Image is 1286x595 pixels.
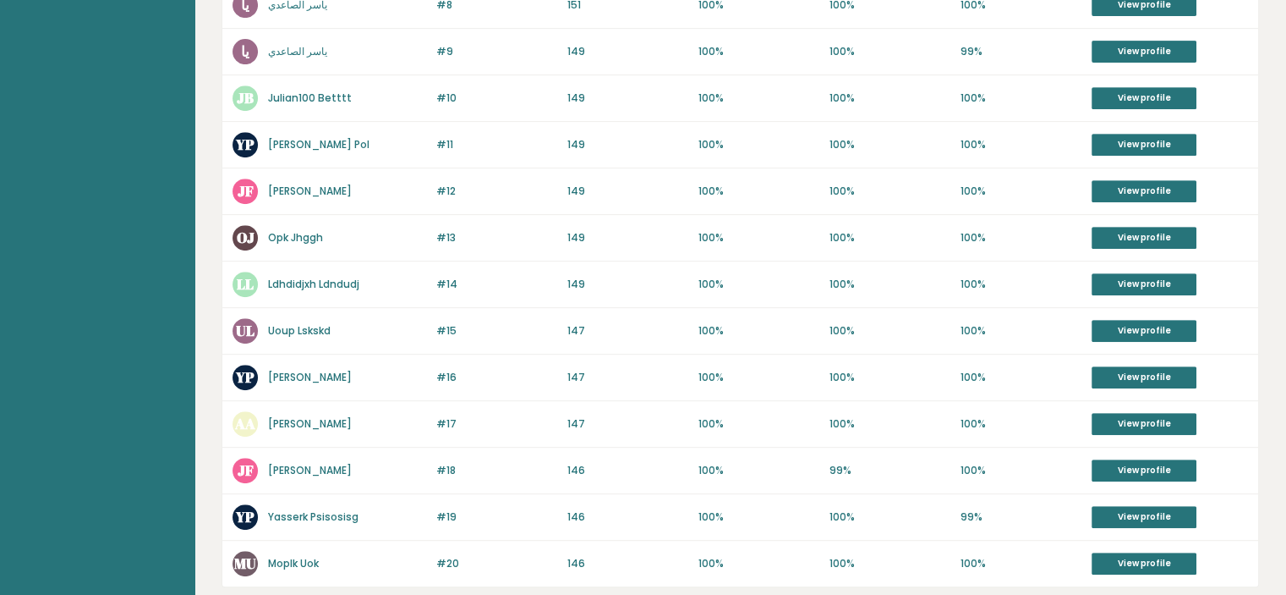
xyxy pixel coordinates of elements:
[960,323,1081,339] p: 100%
[268,44,327,58] a: ياسر الصاعدي
[829,91,950,106] p: 100%
[436,323,557,339] p: #15
[567,370,688,385] p: 147
[960,416,1081,432] p: 100%
[567,510,688,525] p: 146
[567,556,688,571] p: 146
[436,416,557,432] p: #17
[1092,413,1196,435] a: View profile
[960,230,1081,245] p: 100%
[829,44,950,59] p: 100%
[1092,506,1196,528] a: View profile
[960,370,1081,385] p: 100%
[829,137,950,152] p: 100%
[960,277,1081,292] p: 100%
[237,228,254,247] text: OJ
[960,510,1081,525] p: 99%
[567,230,688,245] p: 149
[960,184,1081,199] p: 100%
[268,556,319,570] a: Moplk Uok
[567,463,688,478] p: 146
[698,323,819,339] p: 100%
[567,91,688,106] p: 149
[698,44,819,59] p: 100%
[241,41,249,61] text: يا
[236,321,254,340] text: UL
[268,323,331,338] a: Uoup Lskskd
[436,44,557,59] p: #9
[436,510,557,525] p: #19
[960,91,1081,106] p: 100%
[237,88,254,107] text: JB
[268,91,352,105] a: Julian100 Betttt
[436,556,557,571] p: #20
[234,414,255,433] text: AA
[698,91,819,106] p: 100%
[698,510,819,525] p: 100%
[268,137,369,152] a: [PERSON_NAME] Pol
[698,137,819,152] p: 100%
[960,44,1081,59] p: 99%
[1092,87,1196,109] a: View profile
[268,463,352,477] a: [PERSON_NAME]
[567,137,688,152] p: 149
[829,184,950,199] p: 100%
[268,230,323,245] a: Opk Jhggh
[698,416,819,432] p: 100%
[567,323,688,339] p: 147
[960,556,1081,571] p: 100%
[960,137,1081,152] p: 100%
[698,556,819,571] p: 100%
[235,507,254,526] text: YP
[698,230,819,245] p: 100%
[268,277,359,291] a: Ldhdidjxh Ldndudj
[1092,366,1196,388] a: View profile
[268,510,358,524] a: Yasserk Psisosisg
[567,416,688,432] p: 147
[829,510,950,525] p: 100%
[698,463,819,478] p: 100%
[829,463,950,478] p: 99%
[1092,134,1196,156] a: View profile
[829,416,950,432] p: 100%
[698,370,819,385] p: 100%
[436,230,557,245] p: #13
[436,184,557,199] p: #12
[567,184,688,199] p: 149
[436,370,557,385] p: #16
[698,184,819,199] p: 100%
[829,277,950,292] p: 100%
[436,137,557,152] p: #11
[829,370,950,385] p: 100%
[238,181,254,201] text: JF
[698,277,819,292] p: 100%
[1092,227,1196,249] a: View profile
[268,370,352,384] a: [PERSON_NAME]
[1092,273,1196,295] a: View profile
[829,323,950,339] p: 100%
[268,416,352,431] a: [PERSON_NAME]
[829,230,950,245] p: 100%
[567,44,688,59] p: 149
[436,463,557,478] p: #18
[268,184,352,198] a: [PERSON_NAME]
[1092,320,1196,342] a: View profile
[436,277,557,292] p: #14
[235,135,254,154] text: YP
[1092,41,1196,63] a: View profile
[1092,180,1196,202] a: View profile
[567,277,688,292] p: 149
[238,460,254,480] text: JF
[1092,460,1196,482] a: View profile
[1092,553,1196,575] a: View profile
[235,367,254,387] text: YP
[436,91,557,106] p: #10
[234,554,256,573] text: MU
[960,463,1081,478] p: 100%
[829,556,950,571] p: 100%
[237,274,254,294] text: LL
